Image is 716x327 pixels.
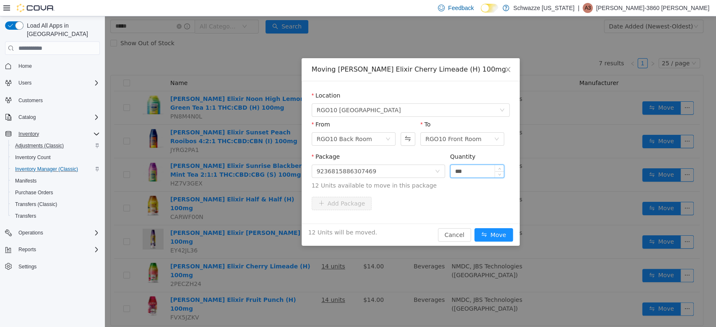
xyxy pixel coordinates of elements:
[18,263,36,270] span: Settings
[8,187,103,198] button: Purchase Orders
[207,76,236,82] label: Location
[393,151,396,154] i: icon: up
[15,228,100,238] span: Operations
[12,211,100,221] span: Transfers
[15,166,78,173] span: Inventory Manager (Classic)
[15,78,100,88] span: Users
[12,188,100,198] span: Purchase Orders
[2,111,103,123] button: Catalog
[15,245,100,255] span: Reports
[330,152,335,158] i: icon: down
[15,95,100,105] span: Customers
[12,152,100,162] span: Inventory Count
[15,154,51,161] span: Inventory Count
[391,42,415,65] button: Close
[2,260,103,273] button: Settings
[15,228,47,238] button: Operations
[15,78,35,88] button: Users
[2,128,103,140] button: Inventory
[15,178,36,184] span: Manifests
[12,141,67,151] a: Adjustments (Classic)
[400,50,406,57] i: icon: close
[15,213,36,219] span: Transfers
[393,157,396,160] i: icon: down
[23,21,100,38] span: Load All Apps in [GEOGRAPHIC_DATA]
[207,165,405,174] span: 12 Units available to move in this package
[390,155,399,161] span: Decrease Value
[2,244,103,255] button: Reports
[18,63,32,70] span: Home
[15,61,35,71] a: Home
[12,164,100,174] span: Inventory Manager (Classic)
[346,149,399,161] input: Quantity
[212,149,272,161] div: 9236815886307469
[212,116,267,129] div: RGO10 Back Room
[15,112,39,122] button: Catalog
[8,175,103,187] button: Manifests
[12,152,54,162] a: Inventory Count
[481,4,498,13] input: Dark Mode
[12,199,100,209] span: Transfers (Classic)
[15,112,100,122] span: Catalog
[448,4,474,12] span: Feedback
[2,60,103,72] button: Home
[18,80,31,86] span: Users
[207,49,405,58] div: Moving [PERSON_NAME] Elixir Cherry Limeade (H) 100mg
[15,129,100,139] span: Inventory
[2,77,103,89] button: Users
[15,142,64,149] span: Adjustments (Classic)
[296,116,310,129] button: Swap
[12,211,39,221] a: Transfers
[5,57,100,294] nav: Complex example
[583,3,593,13] div: Alexis-3860 Shoope
[18,97,43,104] span: Customers
[15,95,46,106] a: Customers
[8,140,103,152] button: Adjustments (Classic)
[18,229,43,236] span: Operations
[513,3,575,13] p: Schwazze [US_STATE]
[390,149,399,155] span: Increase Value
[18,246,36,253] span: Reports
[8,152,103,163] button: Inventory Count
[370,212,408,225] button: icon: swapMove
[17,4,55,12] img: Cova
[15,245,39,255] button: Reports
[2,94,103,106] button: Customers
[281,120,286,126] i: icon: down
[320,116,377,129] div: RGO10 Front Room
[8,163,103,175] button: Inventory Manager (Classic)
[12,141,100,151] span: Adjustments (Classic)
[596,3,709,13] p: [PERSON_NAME]-3860 [PERSON_NAME]
[8,210,103,222] button: Transfers
[15,129,42,139] button: Inventory
[12,176,100,186] span: Manifests
[15,262,40,272] a: Settings
[212,88,296,100] span: RGO10 Santa Fe
[207,137,235,144] label: Package
[345,137,371,144] label: Quantity
[389,120,394,126] i: icon: down
[207,105,225,111] label: From
[8,198,103,210] button: Transfers (Classic)
[18,131,39,137] span: Inventory
[12,164,81,174] a: Inventory Manager (Classic)
[207,180,267,194] button: icon: plusAdd Package
[15,201,57,208] span: Transfers (Classic)
[2,227,103,239] button: Operations
[315,105,325,111] label: To
[203,212,272,221] span: 12 Units will be moved.
[333,212,366,225] button: Cancel
[15,61,100,71] span: Home
[18,114,36,121] span: Catalog
[15,261,100,272] span: Settings
[395,91,400,97] i: icon: down
[12,188,57,198] a: Purchase Orders
[585,3,591,13] span: A3
[578,3,579,13] p: |
[12,176,40,186] a: Manifests
[15,189,53,196] span: Purchase Orders
[12,199,60,209] a: Transfers (Classic)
